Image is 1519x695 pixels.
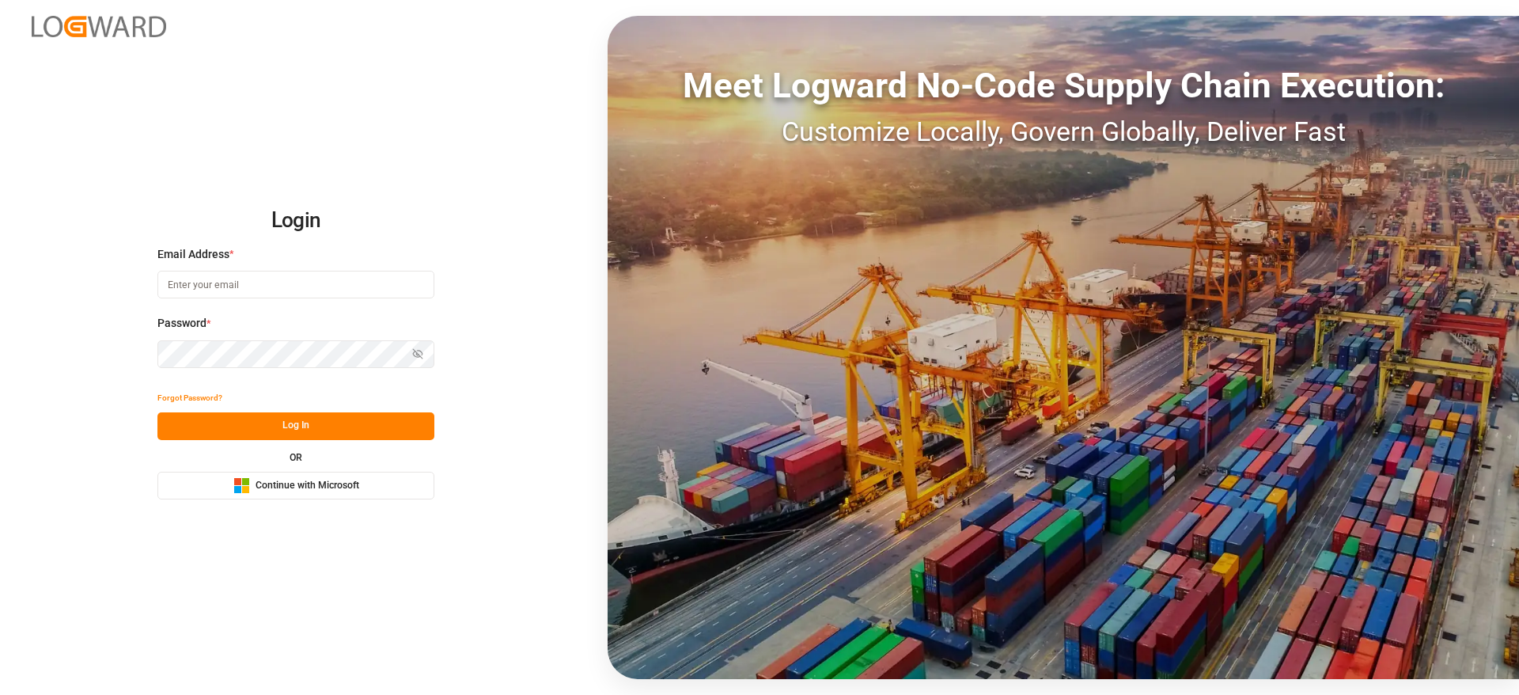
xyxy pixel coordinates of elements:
[157,412,434,440] button: Log In
[290,453,302,462] small: OR
[157,271,434,298] input: Enter your email
[157,385,222,412] button: Forgot Password?
[157,196,434,246] h2: Login
[157,246,229,263] span: Email Address
[608,112,1519,152] div: Customize Locally, Govern Globally, Deliver Fast
[157,315,206,332] span: Password
[608,59,1519,112] div: Meet Logward No-Code Supply Chain Execution:
[157,472,434,499] button: Continue with Microsoft
[256,479,359,493] span: Continue with Microsoft
[32,16,166,37] img: Logward_new_orange.png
